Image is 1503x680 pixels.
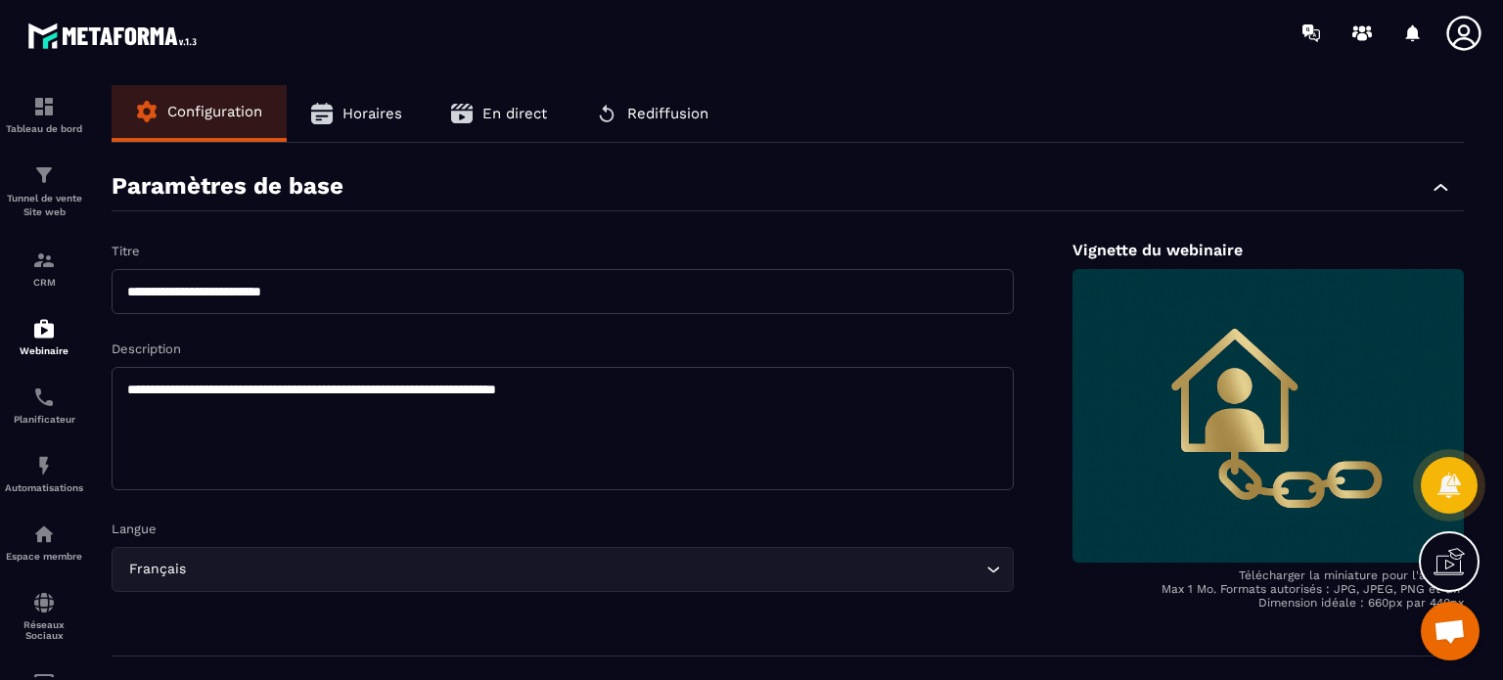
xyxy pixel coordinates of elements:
[32,591,56,614] img: social-network
[1072,596,1464,610] p: Dimension idéale : 660px par 440px
[32,317,56,340] img: automations
[112,172,343,201] p: Paramètres de base
[32,522,56,546] img: automations
[124,559,190,580] span: Français
[5,277,83,288] p: CRM
[5,439,83,508] a: automationsautomationsAutomatisations
[5,234,83,302] a: formationformationCRM
[5,302,83,371] a: automationsautomationsWebinaire
[112,85,287,138] button: Configuration
[5,371,83,439] a: schedulerschedulerPlanificateur
[342,105,402,122] span: Horaires
[5,149,83,234] a: formationformationTunnel de vente Site web
[5,482,83,493] p: Automatisations
[287,85,427,142] button: Horaires
[5,619,83,641] p: Réseaux Sociaux
[112,521,157,536] label: Langue
[5,192,83,219] p: Tunnel de vente Site web
[32,163,56,187] img: formation
[427,85,571,142] button: En direct
[32,95,56,118] img: formation
[112,547,1014,592] div: Search for option
[5,345,83,356] p: Webinaire
[1072,241,1464,259] p: Vignette du webinaire
[5,414,83,425] p: Planificateur
[112,341,181,356] label: Description
[190,559,981,580] input: Search for option
[5,508,83,576] a: automationsautomationsEspace membre
[5,551,83,562] p: Espace membre
[27,18,204,54] img: logo
[32,249,56,272] img: formation
[5,80,83,149] a: formationformationTableau de bord
[112,244,140,258] label: Titre
[167,103,262,120] span: Configuration
[5,576,83,656] a: social-networksocial-networkRéseaux Sociaux
[5,123,83,134] p: Tableau de bord
[571,85,733,142] button: Rediffusion
[32,385,56,409] img: scheduler
[1072,568,1464,582] p: Télécharger la miniature pour l'afficher
[1072,582,1464,596] p: Max 1 Mo. Formats autorisés : JPG, JPEG, PNG et GIF
[482,105,547,122] span: En direct
[1421,602,1480,660] div: Ouvrir le chat
[32,454,56,477] img: automations
[627,105,708,122] span: Rediffusion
